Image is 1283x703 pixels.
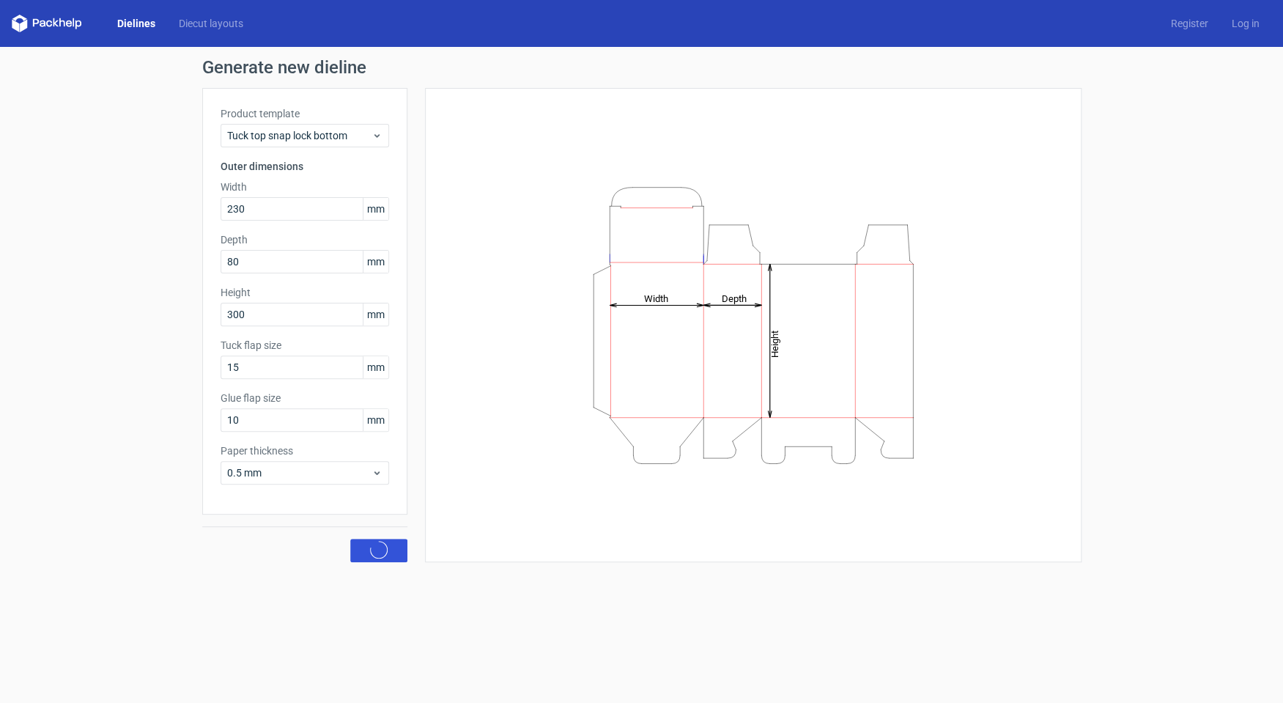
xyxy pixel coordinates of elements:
[221,338,389,353] label: Tuck flap size
[227,128,371,143] span: Tuck top snap lock bottom
[221,232,389,247] label: Depth
[221,106,389,121] label: Product template
[106,16,167,31] a: Dielines
[202,59,1082,76] h1: Generate new dieline
[221,443,389,458] label: Paper thickness
[221,391,389,405] label: Glue flap size
[769,330,780,357] tspan: Height
[1159,16,1220,31] a: Register
[721,292,746,303] tspan: Depth
[1220,16,1271,31] a: Log in
[363,251,388,273] span: mm
[363,356,388,378] span: mm
[167,16,255,31] a: Diecut layouts
[363,303,388,325] span: mm
[221,159,389,174] h3: Outer dimensions
[363,409,388,431] span: mm
[643,292,668,303] tspan: Width
[227,465,371,480] span: 0.5 mm
[221,285,389,300] label: Height
[221,180,389,194] label: Width
[363,198,388,220] span: mm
